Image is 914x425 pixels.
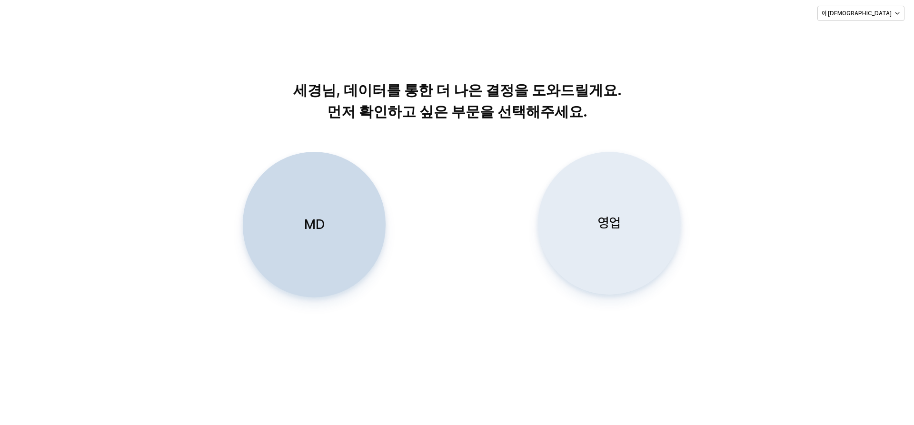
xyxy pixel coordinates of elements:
[214,79,700,122] p: 세경님, 데이터를 통한 더 나은 결정을 도와드릴게요. 먼저 확인하고 싶은 부문을 선택해주세요.
[304,216,325,233] p: MD
[538,152,681,295] button: 영업
[822,10,892,17] p: 이 [DEMOGRAPHIC_DATA]
[817,6,904,21] button: 이 [DEMOGRAPHIC_DATA]
[243,152,386,297] button: MD
[598,214,621,232] p: 영업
